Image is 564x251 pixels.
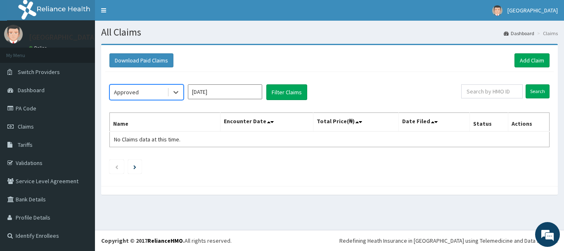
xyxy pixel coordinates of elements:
[266,84,307,100] button: Filter Claims
[461,84,523,98] input: Search by HMO ID
[101,237,185,244] strong: Copyright © 2017 .
[504,30,534,37] a: Dashboard
[29,33,97,41] p: [GEOGRAPHIC_DATA]
[95,230,564,251] footer: All rights reserved.
[313,113,399,132] th: Total Price(₦)
[4,25,23,43] img: User Image
[470,113,508,132] th: Status
[101,27,558,38] h1: All Claims
[115,163,118,170] a: Previous page
[526,84,550,98] input: Search
[220,113,313,132] th: Encounter Date
[188,84,262,99] input: Select Month and Year
[399,113,470,132] th: Date Filed
[29,45,49,51] a: Online
[18,86,45,94] span: Dashboard
[535,30,558,37] li: Claims
[18,123,34,130] span: Claims
[18,68,60,76] span: Switch Providers
[492,5,502,16] img: User Image
[514,53,550,67] a: Add Claim
[507,7,558,14] span: [GEOGRAPHIC_DATA]
[109,53,173,67] button: Download Paid Claims
[114,88,139,96] div: Approved
[133,163,136,170] a: Next page
[18,141,33,148] span: Tariffs
[114,136,180,143] span: No Claims data at this time.
[147,237,183,244] a: RelianceHMO
[110,113,220,132] th: Name
[508,113,549,132] th: Actions
[339,237,558,245] div: Redefining Heath Insurance in [GEOGRAPHIC_DATA] using Telemedicine and Data Science!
